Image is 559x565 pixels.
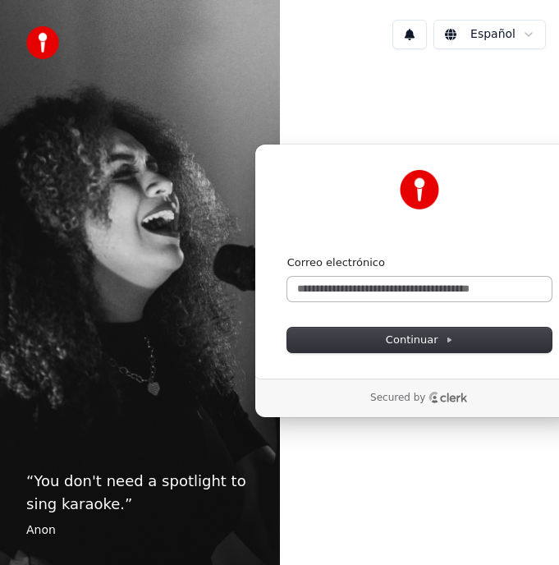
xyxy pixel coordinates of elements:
img: Youka [400,170,439,209]
span: Continuar [386,333,453,347]
p: Secured by [370,392,425,405]
label: Correo electrónico [287,255,385,270]
button: Continuar [287,328,552,352]
footer: Anon [26,522,254,539]
p: “ You don't need a spotlight to sing karaoke. ” [26,470,254,516]
a: Clerk logo [428,392,468,403]
img: youka [26,26,59,59]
